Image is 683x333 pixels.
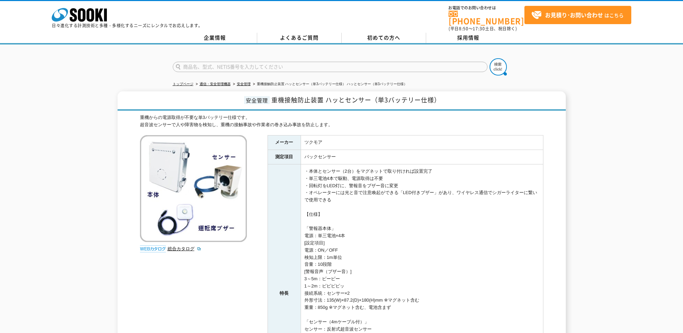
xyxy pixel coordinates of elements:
[342,33,426,43] a: 初めての方へ
[545,11,603,19] strong: お見積り･お問い合わせ
[140,135,247,242] img: 重機接触防止装置 ハッとセンサー（単3バッテリー仕様） ハッとセンサー（単3バッテリー仕様）
[237,82,251,86] a: 安全管理
[271,95,441,104] span: 重機接触防止装置 ハッとセンサー（単3バッテリー仕様）
[301,135,543,150] td: ツクモア
[168,246,201,251] a: 総合カタログ
[490,58,507,75] img: btn_search.png
[301,150,543,164] td: バックセンサー
[173,82,193,86] a: トップページ
[449,11,524,25] a: [PHONE_NUMBER]
[449,26,517,32] span: (平日 ～ 土日、祝日除く)
[367,34,400,41] span: 初めての方へ
[473,26,485,32] span: 17:30
[426,33,511,43] a: 採用情報
[268,135,301,150] th: メーカー
[449,6,524,10] span: お電話でのお問い合わせは
[200,82,231,86] a: 通信・安全管理機器
[524,6,631,24] a: お見積り･お問い合わせはこちら
[140,114,543,129] div: 重機からの電源取得が不要な単3バッテリー仕様です。 超音波センサーで人や障害物を検知し、重機の接触事故や作業者の巻き込み事故を防止します。
[140,245,166,252] img: webカタログ
[459,26,469,32] span: 8:50
[257,33,342,43] a: よくあるご質問
[52,23,203,28] p: 日々進化する計測技術と多種・多様化するニーズにレンタルでお応えします。
[173,33,257,43] a: 企業情報
[252,81,408,88] li: 重機接触防止装置 ハッとセンサー（単3バッテリー仕様） ハッとセンサー（単3バッテリー仕様）
[268,150,301,164] th: 測定項目
[244,96,270,104] span: 安全管理
[173,62,488,72] input: 商品名、型式、NETIS番号を入力してください
[531,10,624,20] span: はこちら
